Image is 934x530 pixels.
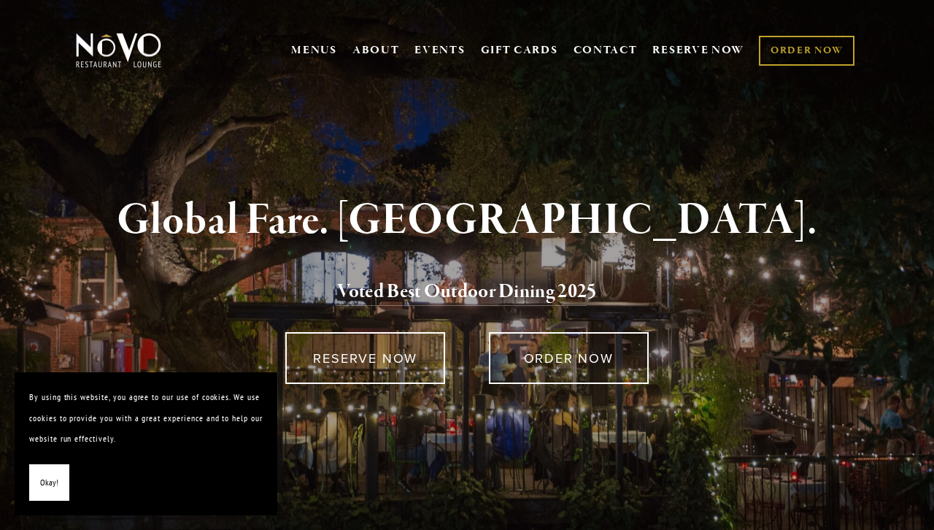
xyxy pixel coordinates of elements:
a: EVENTS [414,43,465,58]
section: Cookie banner [15,372,277,515]
img: Novo Restaurant &amp; Lounge [73,32,164,69]
a: CONTACT [574,37,638,64]
h2: 5 [97,277,838,307]
a: RESERVE NOW [285,332,445,384]
a: Voted Best Outdoor Dining 202 [337,279,587,307]
p: By using this website, you agree to our use of cookies. We use cookies to provide you with a grea... [29,387,263,450]
strong: Global Fare. [GEOGRAPHIC_DATA]. [117,193,817,248]
a: ORDER NOW [489,332,649,384]
button: Okay! [29,464,69,502]
span: Okay! [40,472,58,493]
a: ABOUT [352,43,400,58]
a: GIFT CARDS [481,37,558,64]
a: MENUS [291,43,337,58]
a: RESERVE NOW [652,37,744,64]
a: ORDER NOW [759,36,854,66]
